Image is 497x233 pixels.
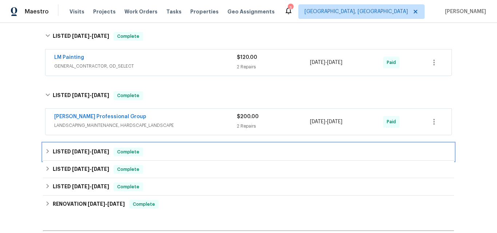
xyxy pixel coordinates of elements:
[72,166,109,172] span: -
[53,200,125,209] h6: RENOVATION
[43,196,454,213] div: RENOVATION [DATE]-[DATE]Complete
[327,119,342,124] span: [DATE]
[43,84,454,107] div: LISTED [DATE]-[DATE]Complete
[92,184,109,189] span: [DATE]
[43,143,454,161] div: LISTED [DATE]-[DATE]Complete
[72,33,90,39] span: [DATE]
[72,184,90,189] span: [DATE]
[92,33,109,39] span: [DATE]
[72,33,109,39] span: -
[92,93,109,98] span: [DATE]
[310,60,325,65] span: [DATE]
[54,55,84,60] a: LM Painting
[54,63,237,70] span: GENERAL_CONTRACTOR, OD_SELECT
[53,91,109,100] h6: LISTED
[237,55,257,60] span: $120.00
[310,118,342,125] span: -
[53,165,109,174] h6: LISTED
[43,161,454,178] div: LISTED [DATE]-[DATE]Complete
[72,166,90,172] span: [DATE]
[237,122,310,130] div: 2 Repairs
[92,166,109,172] span: [DATE]
[54,114,146,119] a: [PERSON_NAME] Professional Group
[43,178,454,196] div: LISTED [DATE]-[DATE]Complete
[72,184,109,189] span: -
[387,59,399,66] span: Paid
[327,60,342,65] span: [DATE]
[130,201,158,208] span: Complete
[88,201,125,206] span: -
[88,201,105,206] span: [DATE]
[305,8,408,15] span: [GEOGRAPHIC_DATA], [GEOGRAPHIC_DATA]
[288,4,293,12] div: 3
[93,8,116,15] span: Projects
[237,63,310,71] div: 2 Repairs
[72,93,90,98] span: [DATE]
[53,148,109,156] h6: LISTED
[237,114,259,119] span: $200.00
[114,148,142,156] span: Complete
[310,119,325,124] span: [DATE]
[442,8,486,15] span: [PERSON_NAME]
[227,8,275,15] span: Geo Assignments
[310,59,342,66] span: -
[114,92,142,99] span: Complete
[190,8,219,15] span: Properties
[72,149,90,154] span: [DATE]
[72,93,109,98] span: -
[114,166,142,173] span: Complete
[53,182,109,191] h6: LISTED
[92,149,109,154] span: [DATE]
[69,8,84,15] span: Visits
[72,149,109,154] span: -
[124,8,158,15] span: Work Orders
[387,118,399,125] span: Paid
[54,122,237,129] span: LANDSCAPING_MAINTENANCE, HARDSCAPE_LANDSCAPE
[107,201,125,206] span: [DATE]
[25,8,49,15] span: Maestro
[114,33,142,40] span: Complete
[166,9,182,14] span: Tasks
[53,32,109,41] h6: LISTED
[114,183,142,190] span: Complete
[43,25,454,48] div: LISTED [DATE]-[DATE]Complete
